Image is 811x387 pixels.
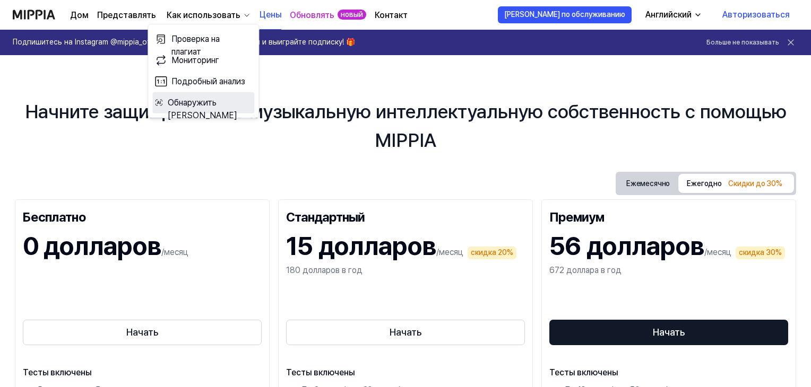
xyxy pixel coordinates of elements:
font: Тесты включены [23,367,91,377]
a: Дом [70,9,89,22]
font: скидка 30% [739,248,782,257]
button: Начать [286,320,525,345]
font: скидка 20% [471,248,513,257]
button: Как использовать [165,9,251,22]
a: Цены [260,1,281,30]
font: 56 долларов [549,231,704,261]
font: Начать [653,327,685,338]
font: Премиум [549,209,605,225]
a: Проверка на плагиат [152,29,254,50]
a: Мониторинг [152,50,254,71]
font: Как использовать [167,10,240,20]
font: Подпишитесь на Instagram @mippia_official + Оставьте комментарий и выиграйте подписку! 🎁 [13,38,355,46]
font: Ежемесячно [626,179,670,188]
font: Бесплатно [23,209,85,225]
font: Стандартный [286,209,365,225]
font: Начать [126,327,158,338]
font: /месяц [436,247,463,257]
font: Цены [260,10,281,20]
button: Начать [23,320,262,345]
font: Ежегодно [687,179,722,188]
a: Начать [23,318,262,347]
font: Тесты включены [286,367,355,377]
a: Начать [286,318,525,347]
button: [PERSON_NAME] по обслуживанию [498,6,632,23]
font: новый [341,10,363,19]
font: /месяц [704,247,731,257]
font: Представлять [97,10,156,20]
font: Тесты включены [549,367,618,377]
a: Представлять [97,9,156,22]
a: Контакт [375,9,408,22]
button: Английский [637,4,709,25]
font: 672 доллара в год [549,265,622,275]
font: /месяц [161,247,188,257]
font: 180 долларов в год [286,265,363,275]
font: Подробный анализ [171,76,245,86]
font: 0 долларов [23,231,161,261]
a: Подробный анализ [152,71,254,92]
font: Обновлять [290,10,334,20]
a: Обновлять [290,9,334,22]
font: Английский [645,10,692,20]
button: Больше не показывать [706,38,779,47]
a: Обнаружить [PERSON_NAME] [152,92,254,113]
font: Проверка на плагиат [171,34,220,57]
font: Больше не показывать [706,39,779,46]
font: Скидки до 30% [728,179,782,188]
a: Начать [549,318,788,347]
font: [PERSON_NAME] по обслуживанию [504,10,625,19]
font: Начните защищать свою музыкальную интеллектуальную собственность с помощью MIPPIA [25,100,787,152]
font: Начать [390,327,421,338]
font: 15 долларов [286,231,436,261]
font: Дом [70,10,89,20]
font: Обнаружить [PERSON_NAME] [168,98,237,120]
font: Авторизоваться [722,10,790,20]
font: Мониторинг [171,55,219,65]
font: Контакт [375,10,408,20]
button: Начать [549,320,788,345]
